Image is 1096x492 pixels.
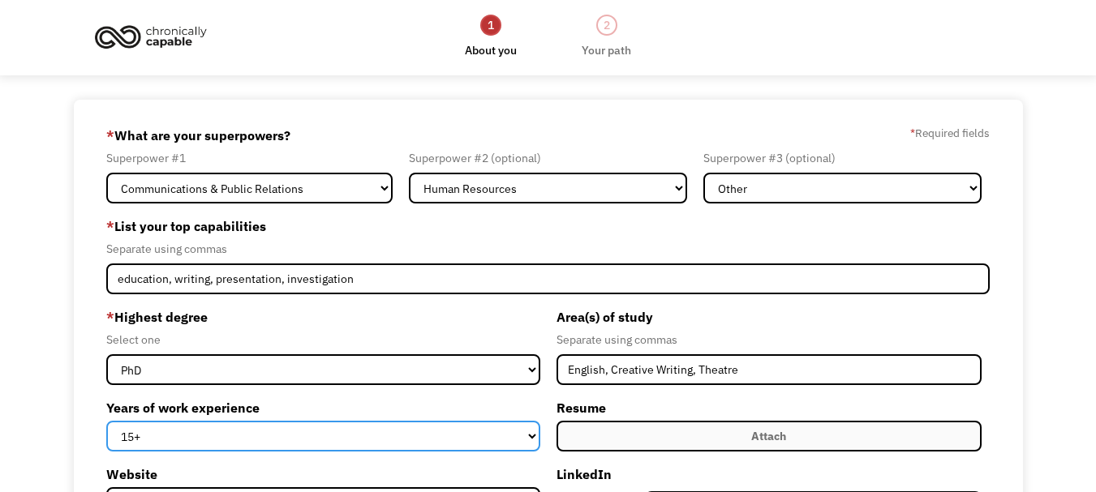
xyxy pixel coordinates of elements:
label: What are your superpowers? [106,122,290,148]
div: 2 [596,15,617,36]
label: Attach [557,421,982,451]
div: Separate using commas [557,330,982,349]
a: 2Your path [582,13,631,60]
div: 1 [480,15,501,36]
a: 1About you [465,13,517,60]
img: Chronically Capable logo [90,19,212,54]
label: Required fields [910,123,990,143]
label: LinkedIn [557,461,982,487]
div: About you [465,41,517,60]
label: Area(s) of study [557,304,982,330]
input: Videography, photography, accounting [106,263,990,294]
div: Superpower #3 (optional) [703,148,982,168]
div: Attach [751,426,786,446]
div: Superpower #1 [106,148,393,168]
div: Your path [582,41,631,60]
label: Highest degree [106,304,539,330]
label: Website [106,461,539,487]
input: Anthropology, Education [557,354,982,385]
div: Select one [106,330,539,349]
label: Years of work experience [106,395,539,421]
div: Superpower #2 (optional) [409,148,687,168]
div: Separate using commas [106,239,990,259]
label: List your top capabilities [106,213,990,239]
label: Resume [557,395,982,421]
